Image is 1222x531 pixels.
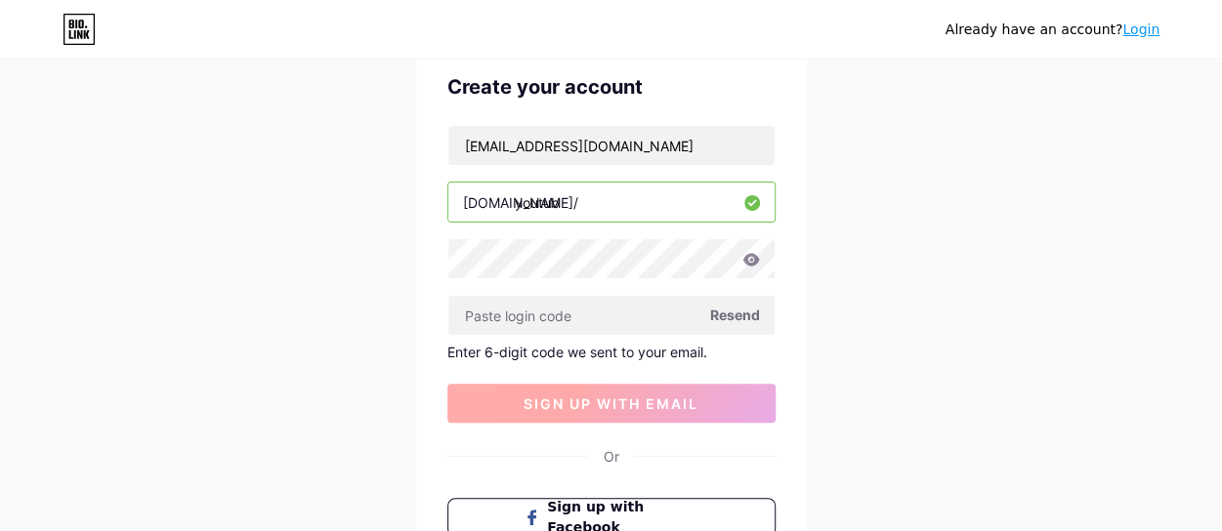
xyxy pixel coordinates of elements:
input: Paste login code [448,296,775,335]
div: Or [604,446,619,467]
span: sign up with email [524,395,698,412]
input: Email [448,126,775,165]
span: Resend [710,305,760,325]
div: Already have an account? [946,20,1159,40]
div: Create your account [447,72,776,102]
input: username [448,183,775,222]
a: Login [1122,21,1159,37]
button: sign up with email [447,384,776,423]
div: Enter 6-digit code we sent to your email. [447,344,776,360]
div: [DOMAIN_NAME]/ [463,192,578,213]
